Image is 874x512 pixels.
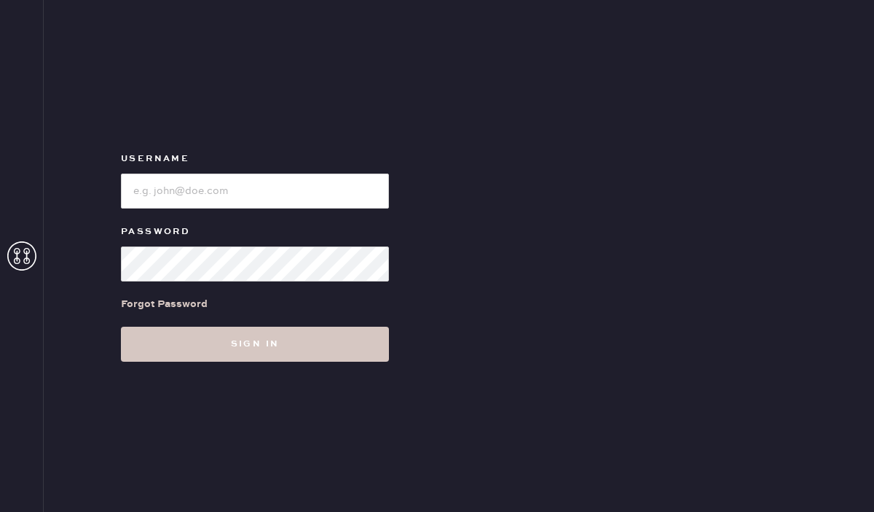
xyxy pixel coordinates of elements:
[121,174,389,209] input: e.g. john@doe.com
[121,296,208,312] div: Forgot Password
[121,150,389,168] label: Username
[121,327,389,362] button: Sign in
[121,223,389,241] label: Password
[121,282,208,327] a: Forgot Password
